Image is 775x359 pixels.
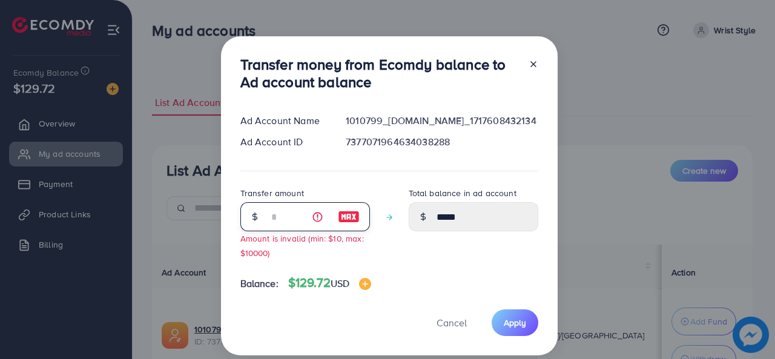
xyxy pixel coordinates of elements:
img: image [359,278,371,290]
button: Cancel [421,309,482,335]
label: Transfer amount [240,187,304,199]
span: Apply [504,317,526,329]
span: USD [331,277,349,290]
small: Amount is invalid (min: $10, max: $10000) [240,232,364,258]
div: Ad Account ID [231,135,337,149]
h4: $129.72 [288,275,372,291]
label: Total balance in ad account [409,187,516,199]
div: 7377071964634038288 [336,135,547,149]
div: 1010799_[DOMAIN_NAME]_1717608432134 [336,114,547,128]
img: image [338,209,360,224]
h3: Transfer money from Ecomdy balance to Ad account balance [240,56,519,91]
button: Apply [492,309,538,335]
div: Ad Account Name [231,114,337,128]
span: Cancel [437,316,467,329]
span: Balance: [240,277,279,291]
